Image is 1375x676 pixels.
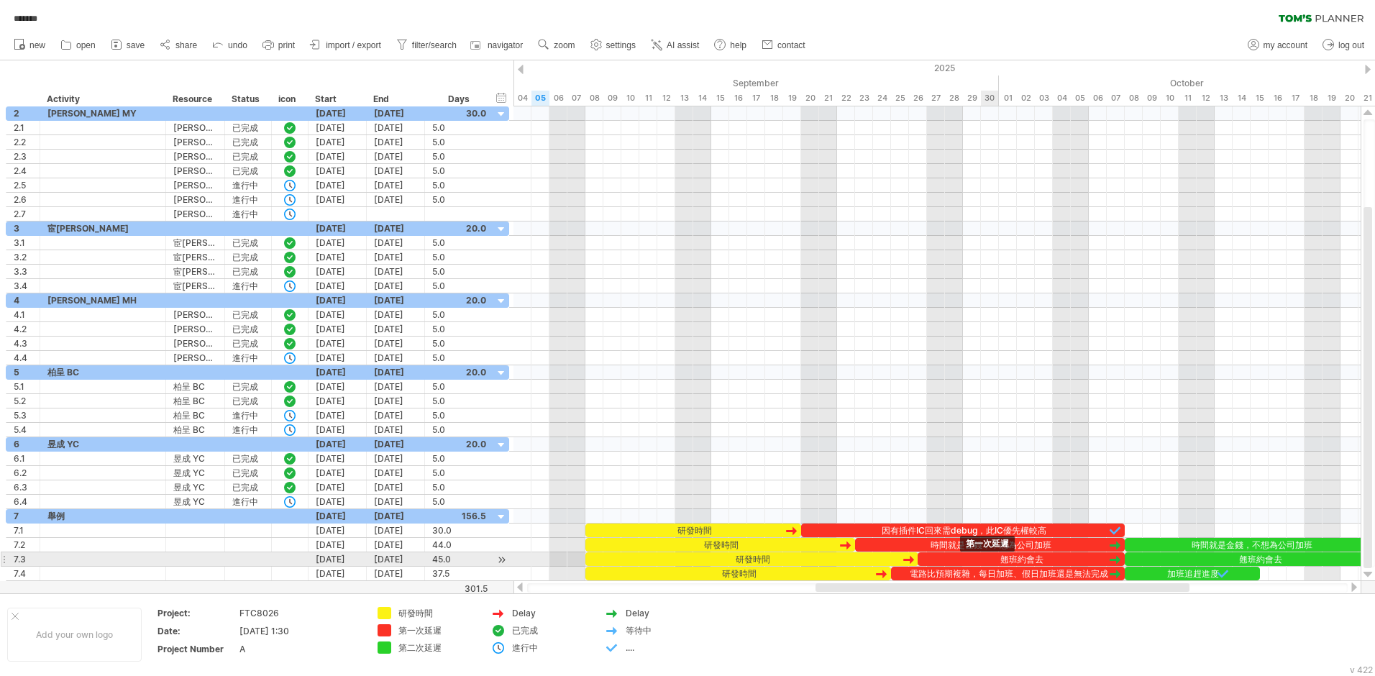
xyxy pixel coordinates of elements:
div: 宦[PERSON_NAME] [173,250,217,264]
div: 7.3 [14,552,32,566]
div: [DATE] [367,337,425,350]
div: 7.1 [14,524,32,537]
div: Wednesday, 17 September 2025 [747,91,765,106]
div: 進行中 [232,408,264,422]
div: 研發時間 [585,524,801,537]
div: [DATE] [367,567,425,580]
div: 5.2 [14,394,32,408]
div: Friday, 19 September 2025 [783,91,801,106]
div: Sunday, 21 September 2025 [819,91,837,106]
div: 宦[PERSON_NAME] [173,265,217,278]
a: AI assist [647,36,703,55]
div: Monday, 8 September 2025 [585,91,603,106]
div: 已完成 [512,624,590,636]
div: Project Number [157,643,237,655]
span: save [127,40,145,50]
div: 已完成 [232,394,264,408]
div: [PERSON_NAME] MH [173,308,217,321]
div: [PERSON_NAME] MY [173,164,217,178]
div: 4.1 [14,308,32,321]
div: [PERSON_NAME] MH [173,322,217,336]
div: Wednesday, 8 October 2025 [1125,91,1143,106]
div: [DATE] [367,495,425,508]
a: new [10,36,50,55]
span: import / export [326,40,381,50]
a: print [259,36,299,55]
div: 研發時間 [585,538,855,552]
div: 4 [14,293,32,307]
div: 6.2 [14,466,32,480]
div: 5.4 [14,423,32,437]
div: Tuesday, 14 October 2025 [1233,91,1251,106]
div: 6.3 [14,480,32,494]
div: 5.0 [432,121,486,134]
a: filter/search [393,36,461,55]
div: 第一次延遲 [960,536,1015,552]
div: 已完成 [232,135,264,149]
div: 5.0 [432,452,486,465]
div: [DATE] [367,509,425,523]
div: 3.2 [14,250,32,264]
div: 5.0 [432,466,486,480]
div: 第二次延遲 [398,641,477,654]
div: 已完成 [232,452,264,465]
a: log out [1319,36,1369,55]
div: Thursday, 4 September 2025 [513,91,531,106]
div: 30.0 [432,524,486,537]
div: [DATE] [367,437,425,451]
div: [DATE] [309,293,367,307]
div: Sunday, 28 September 2025 [945,91,963,106]
div: 44.0 [432,538,486,552]
div: [PERSON_NAME] MY [173,207,217,221]
div: Sunday, 7 September 2025 [567,91,585,106]
div: [DATE] [367,279,425,293]
div: Resource [173,92,216,106]
div: Monday, 20 October 2025 [1340,91,1358,106]
span: log out [1338,40,1364,50]
div: 2.3 [14,150,32,163]
div: [DATE] [367,308,425,321]
div: 已完成 [232,265,264,278]
div: FTC8026 [239,607,360,619]
div: Add your own logo [7,608,142,662]
div: [DATE] [367,150,425,163]
div: Wednesday, 1 October 2025 [999,91,1017,106]
div: 5.0 [432,193,486,206]
div: Tuesday, 7 October 2025 [1107,91,1125,106]
div: Thursday, 18 September 2025 [765,91,783,106]
div: 4.4 [14,351,32,365]
div: Saturday, 6 September 2025 [549,91,567,106]
div: 已完成 [232,308,264,321]
div: 柏呈 BC [173,380,217,393]
div: 5.0 [432,337,486,350]
div: [DATE] [309,466,367,480]
div: 6.1 [14,452,32,465]
div: 5.0 [432,178,486,192]
div: Saturday, 20 September 2025 [801,91,819,106]
div: 3.1 [14,236,32,250]
div: [DATE] [367,423,425,437]
div: 5.0 [432,135,486,149]
div: 2.2 [14,135,32,149]
div: [DATE] [367,524,425,537]
div: 5.1 [14,380,32,393]
div: 已完成 [232,150,264,163]
div: [DATE] [367,164,425,178]
div: 已完成 [232,480,264,494]
div: 翹班約會去 [918,552,1125,566]
div: 進行中 [232,423,264,437]
div: 2 [14,106,32,120]
div: 5.0 [432,265,486,278]
div: 5.0 [432,495,486,508]
div: [DATE] [309,279,367,293]
div: 第一次延遲 [398,624,477,636]
div: 2.5 [14,178,32,192]
div: [DATE] [367,351,425,365]
div: Tuesday, 9 September 2025 [603,91,621,106]
div: Friday, 12 September 2025 [657,91,675,106]
div: 宦[PERSON_NAME] [173,236,217,250]
div: [DATE] [367,394,425,408]
div: 5.0 [432,394,486,408]
div: [DATE] [367,265,425,278]
div: [DATE] [309,135,367,149]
